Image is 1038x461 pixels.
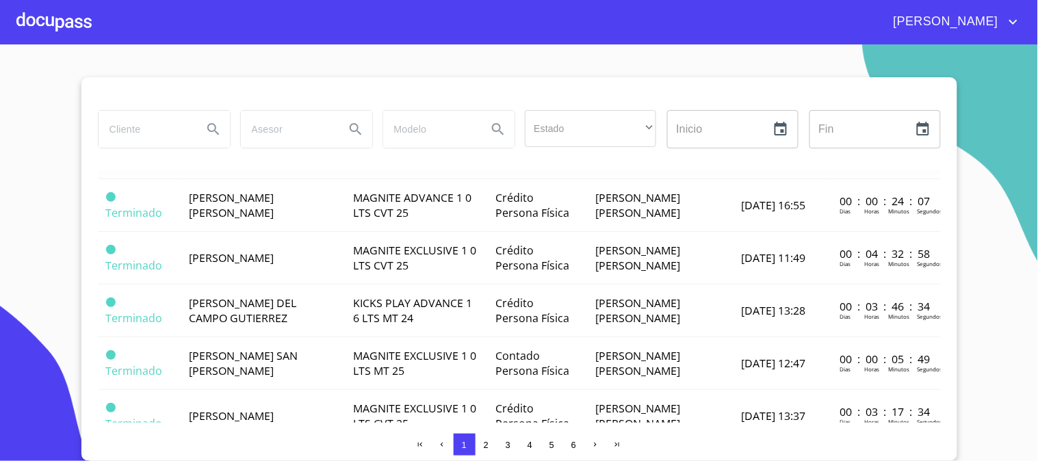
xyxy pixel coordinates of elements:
[864,313,879,320] p: Horas
[549,440,554,450] span: 5
[106,311,163,326] span: Terminado
[888,418,909,425] p: Minutos
[595,348,680,378] span: [PERSON_NAME] [PERSON_NAME]
[189,408,274,423] span: [PERSON_NAME]
[864,365,879,373] p: Horas
[741,198,805,213] span: [DATE] 16:55
[495,190,569,220] span: Crédito Persona Física
[741,303,805,318] span: [DATE] 13:28
[840,404,932,419] p: 00 : 03 : 17 : 34
[106,258,163,273] span: Terminado
[840,194,932,209] p: 00 : 00 : 24 : 07
[595,190,680,220] span: [PERSON_NAME] [PERSON_NAME]
[189,348,298,378] span: [PERSON_NAME] SAN [PERSON_NAME]
[528,440,532,450] span: 4
[106,205,163,220] span: Terminado
[353,295,472,326] span: KICKS PLAY ADVANCE 1 6 LTS MT 24
[519,434,541,456] button: 4
[571,440,576,450] span: 6
[484,440,489,450] span: 2
[189,250,274,265] span: [PERSON_NAME]
[353,401,476,431] span: MAGNITE EXCLUSIVE 1 0 LTS CVT 25
[840,207,851,215] p: Dias
[197,113,230,146] button: Search
[917,365,942,373] p: Segundos
[106,416,163,431] span: Terminado
[840,365,851,373] p: Dias
[917,313,942,320] p: Segundos
[189,295,296,326] span: [PERSON_NAME] DEL CAMPO GUTIERREZ
[189,190,274,220] span: [PERSON_NAME] [PERSON_NAME]
[506,440,510,450] span: 3
[888,365,909,373] p: Minutos
[864,418,879,425] p: Horas
[482,113,515,146] button: Search
[495,401,569,431] span: Crédito Persona Física
[888,260,909,267] p: Minutos
[339,113,372,146] button: Search
[864,207,879,215] p: Horas
[106,403,116,412] span: Terminado
[840,418,851,425] p: Dias
[525,110,656,147] div: ​
[495,348,569,378] span: Contado Persona Física
[106,298,116,307] span: Terminado
[840,299,932,314] p: 00 : 03 : 46 : 34
[563,434,585,456] button: 6
[840,313,851,320] p: Dias
[741,356,805,371] span: [DATE] 12:47
[495,243,569,273] span: Crédito Persona Física
[476,434,497,456] button: 2
[840,352,932,367] p: 00 : 00 : 05 : 49
[917,207,942,215] p: Segundos
[883,11,1005,33] span: [PERSON_NAME]
[462,440,467,450] span: 1
[888,313,909,320] p: Minutos
[495,295,569,326] span: Crédito Persona Física
[99,111,192,148] input: search
[106,363,163,378] span: Terminado
[106,192,116,202] span: Terminado
[840,246,932,261] p: 00 : 04 : 32 : 58
[353,243,476,273] span: MAGNITE EXCLUSIVE 1 0 LTS CVT 25
[888,207,909,215] p: Minutos
[383,111,476,148] input: search
[241,111,334,148] input: search
[497,434,519,456] button: 3
[840,260,851,267] p: Dias
[106,245,116,254] span: Terminado
[864,260,879,267] p: Horas
[741,408,805,423] span: [DATE] 13:37
[595,243,680,273] span: [PERSON_NAME] [PERSON_NAME]
[741,250,805,265] span: [DATE] 11:49
[595,295,680,326] span: [PERSON_NAME] [PERSON_NAME]
[353,348,476,378] span: MAGNITE EXCLUSIVE 1 0 LTS MT 25
[541,434,563,456] button: 5
[883,11,1022,33] button: account of current user
[595,401,680,431] span: [PERSON_NAME] [PERSON_NAME]
[917,260,942,267] p: Segundos
[454,434,476,456] button: 1
[106,350,116,360] span: Terminado
[917,418,942,425] p: Segundos
[353,190,471,220] span: MAGNITE ADVANCE 1 0 LTS CVT 25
